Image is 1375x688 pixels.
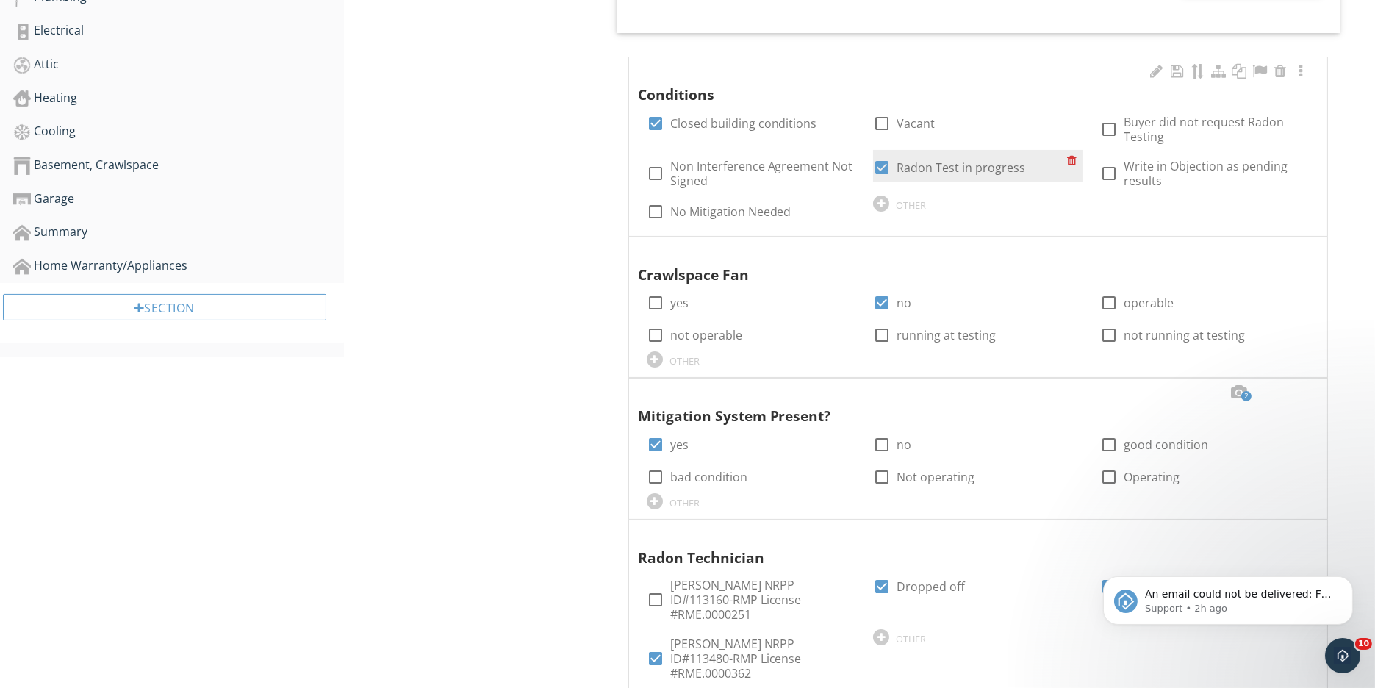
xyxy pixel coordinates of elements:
[897,295,911,310] label: no
[670,295,689,310] label: yes
[1355,638,1372,650] span: 10
[1325,638,1360,673] iframe: Intercom live chat
[1124,159,1310,188] label: Write in Objection as pending results
[670,159,856,188] label: Non Interference Agreement Not Signed
[638,243,1285,286] div: Crawlspace Fan
[638,384,1285,427] div: Mitigation System Present?
[670,437,689,452] label: yes
[896,633,926,645] div: OTHER
[897,328,996,343] label: running at testing
[13,122,344,141] div: Cooling
[1124,470,1180,484] label: Operating
[13,89,344,108] div: Heating
[638,526,1285,569] div: Radon Technician
[670,470,747,484] label: bad condition
[13,21,344,40] div: Electrical
[670,116,817,131] label: Closed building conditions
[1124,295,1174,310] label: operable
[896,199,926,211] div: OTHER
[1124,437,1208,452] label: good condition
[3,294,326,320] div: Section
[897,579,965,594] label: Dropped off
[897,116,935,131] label: Vacant
[1241,391,1252,401] span: 2
[670,328,742,343] label: not operable
[670,578,856,622] label: [PERSON_NAME] NRPP ID#113160-RMP License #RME.0000251
[669,497,700,509] div: OTHER
[897,160,1025,175] label: Radon Test in progress
[897,470,974,484] label: Not operating
[669,355,700,367] div: OTHER
[670,204,791,219] label: No Mitigation Needed
[13,190,344,209] div: Garage
[897,437,911,452] label: no
[13,55,344,74] div: Attic
[1081,545,1375,648] iframe: Intercom notifications message
[638,63,1285,106] div: Conditions
[13,223,344,242] div: Summary
[13,156,344,175] div: Basement, Crawlspace
[1124,115,1310,144] label: Buyer did not request Radon Testing
[13,257,344,276] div: Home Warranty/Appliances
[1124,328,1245,343] label: not running at testing
[670,637,856,681] label: [PERSON_NAME] NRPP ID#113480-RMP License #RME.0000362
